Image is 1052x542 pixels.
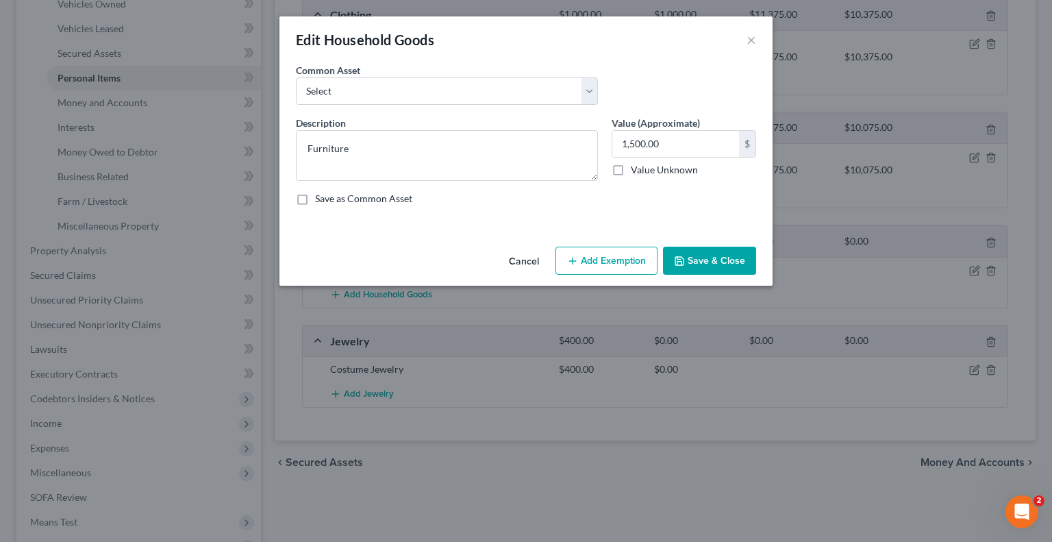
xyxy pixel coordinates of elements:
iframe: Intercom live chat [1005,495,1038,528]
button: Save & Close [663,247,756,275]
button: Cancel [498,248,550,275]
label: Value Unknown [631,163,698,177]
div: Edit Household Goods [296,30,434,49]
label: Save as Common Asset [315,192,412,206]
label: Common Asset [296,63,360,77]
div: $ [739,131,755,157]
span: 2 [1034,495,1044,506]
label: Value (Approximate) [612,116,700,130]
span: Description [296,117,346,129]
button: × [747,32,756,48]
input: 0.00 [612,131,739,157]
button: Add Exemption [555,247,657,275]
